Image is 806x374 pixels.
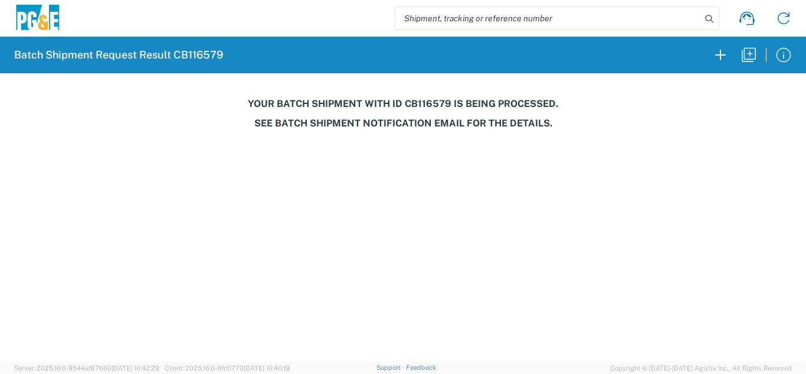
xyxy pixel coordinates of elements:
h2: Batch Shipment Request Result CB116579 [14,48,223,62]
span: Server: 2025.16.0-9544af67660 [14,365,159,372]
span: Copyright © [DATE]-[DATE] Agistix Inc., All Rights Reserved [610,363,792,373]
span: Client: 2025.16.0-8fc0770 [165,365,290,372]
input: Shipment, tracking or reference number [395,7,701,30]
a: Support [376,364,406,371]
h3: See Batch Shipment Notification email for the details. [8,118,798,129]
img: pge [14,5,61,32]
h3: Your batch shipment with id CB116579 is being processed. [8,98,798,109]
span: [DATE] 10:42:29 [112,365,159,372]
a: Feedback [406,364,436,371]
span: [DATE] 10:40:19 [244,365,290,372]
